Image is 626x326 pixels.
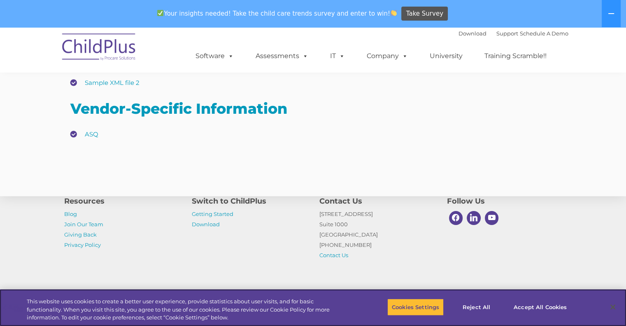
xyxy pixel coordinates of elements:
span: Your insights needed! Take the child care trends survey and enter to win! [154,5,400,21]
img: ✅ [157,10,163,16]
a: Support [496,30,518,37]
h4: Resources [64,195,179,207]
img: 👏 [391,10,397,16]
span: Take Survey [406,7,443,21]
a: ASQ [85,130,98,138]
button: Accept All Cookies [509,298,571,316]
a: Sample XML file 2 [85,79,140,87]
a: Schedule A Demo [520,30,568,37]
a: Software [187,48,242,64]
a: Take Survey [401,7,448,21]
img: ChildPlus by Procare Solutions [58,28,140,69]
a: Contact Us [319,252,348,258]
a: Facebook [447,209,465,227]
a: Download [458,30,486,37]
a: Assessments [247,48,316,64]
font: | [458,30,568,37]
a: Join Our Team [64,221,103,227]
h4: Switch to ChildPlus [192,195,307,207]
a: Giving Back [64,231,97,238]
a: Company [358,48,416,64]
h4: Follow Us [447,195,562,207]
a: Getting Started [192,211,233,217]
button: Cookies Settings [387,298,444,316]
a: Blog [64,211,77,217]
h2: Vendor-Specific Information [70,99,556,118]
a: Youtube [483,209,501,227]
a: Linkedin [465,209,483,227]
button: Reject All [451,298,502,316]
a: Training Scramble!! [476,48,555,64]
h4: Contact Us [319,195,435,207]
a: Privacy Policy [64,242,101,248]
a: Download [192,221,220,227]
p: [STREET_ADDRESS] Suite 1000 [GEOGRAPHIC_DATA] [PHONE_NUMBER] [319,209,435,260]
a: University [421,48,471,64]
div: This website uses cookies to create a better user experience, provide statistics about user visit... [27,298,344,322]
a: IT [322,48,353,64]
button: Close [604,298,622,316]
